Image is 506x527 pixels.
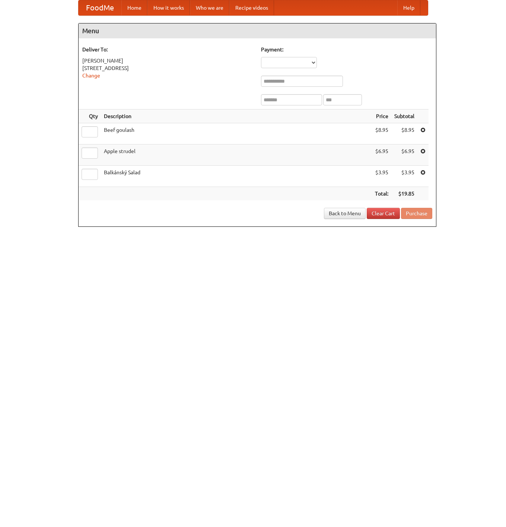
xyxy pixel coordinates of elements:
[397,0,420,15] a: Help
[79,23,436,38] h4: Menu
[101,123,372,145] td: Beef goulash
[190,0,229,15] a: Who we are
[372,166,391,187] td: $3.95
[391,145,417,166] td: $6.95
[391,109,417,123] th: Subtotal
[82,73,100,79] a: Change
[121,0,147,15] a: Home
[367,208,400,219] a: Clear Cart
[324,208,366,219] a: Back to Menu
[372,123,391,145] td: $8.95
[82,46,254,53] h5: Deliver To:
[372,187,391,201] th: Total:
[82,57,254,64] div: [PERSON_NAME]
[401,208,432,219] button: Purchase
[391,166,417,187] td: $3.95
[147,0,190,15] a: How it works
[101,166,372,187] td: Balkánský Salad
[391,187,417,201] th: $19.85
[82,64,254,72] div: [STREET_ADDRESS]
[261,46,432,53] h5: Payment:
[372,145,391,166] td: $6.95
[101,145,372,166] td: Apple strudel
[79,109,101,123] th: Qty
[391,123,417,145] td: $8.95
[79,0,121,15] a: FoodMe
[101,109,372,123] th: Description
[229,0,274,15] a: Recipe videos
[372,109,391,123] th: Price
